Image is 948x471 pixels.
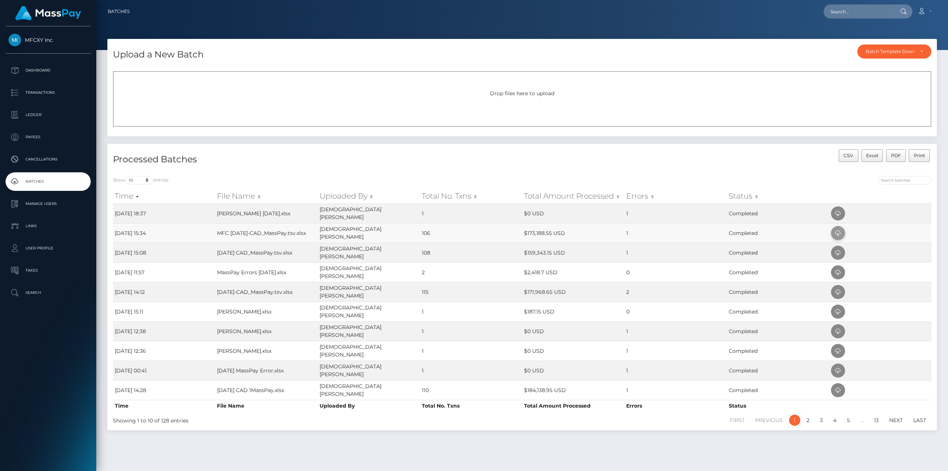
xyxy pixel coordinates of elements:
p: User Profile [9,243,88,254]
td: [DEMOGRAPHIC_DATA][PERSON_NAME] [318,262,420,282]
img: MFCXY Inc. [9,34,21,46]
p: Dashboard [9,65,88,76]
select: Showentries [126,176,153,185]
th: Total No. Txns: activate to sort column ascending [420,189,522,203]
button: PDF [886,149,906,162]
td: $2,418.7 USD [522,262,624,282]
p: Taxes [9,265,88,276]
a: Payees [6,128,91,146]
td: 1 [420,321,522,341]
td: 1 [624,380,727,400]
td: [DATE] 00:41 [113,361,215,380]
td: 1 [420,203,522,223]
a: Manage Users [6,195,91,213]
td: [DEMOGRAPHIC_DATA][PERSON_NAME] [318,321,420,341]
th: Status: activate to sort column ascending [727,189,829,203]
td: Completed [727,321,829,341]
td: 1 [624,321,727,341]
td: [DATE] 15:08 [113,243,215,262]
td: [PERSON_NAME].xlsx [215,321,317,341]
td: 0 [624,262,727,282]
span: CSV [844,153,853,158]
td: Completed [727,361,829,380]
td: [DEMOGRAPHIC_DATA][PERSON_NAME] [318,223,420,243]
a: 13 [870,415,883,426]
td: 2 [624,282,727,302]
p: Payees [9,132,88,143]
td: [DEMOGRAPHIC_DATA][PERSON_NAME] [318,243,420,262]
span: MFCXY Inc. [6,37,91,43]
th: Total Amount Processed [522,400,624,412]
a: Taxes [6,261,91,280]
td: 1 [624,203,727,223]
input: Search batches [878,176,931,185]
p: Cancellations [9,154,88,165]
td: [PERSON_NAME] [DATE].xlsx [215,203,317,223]
div: Showing 1 to 10 of 128 entries [113,414,447,425]
a: Links [6,217,91,235]
td: 1 [420,341,522,361]
th: Time: activate to sort column ascending [113,189,215,203]
th: Total No. Txns [420,400,522,412]
td: Completed [727,223,829,243]
a: 4 [829,415,841,426]
td: [DEMOGRAPHIC_DATA][PERSON_NAME] [318,203,420,223]
td: [PERSON_NAME].xlsx [215,341,317,361]
td: 2 [420,262,522,282]
td: [DEMOGRAPHIC_DATA][PERSON_NAME] [318,341,420,361]
td: Completed [727,203,829,223]
button: CSV [839,149,858,162]
td: [DATE] 12:36 [113,341,215,361]
a: Batches [108,4,130,19]
td: Completed [727,243,829,262]
a: Transactions [6,83,91,102]
button: Excel [861,149,883,162]
span: Excel [866,153,878,158]
a: 3 [816,415,827,426]
th: Uploaded By: activate to sort column ascending [318,189,420,203]
p: Transactions [9,87,88,98]
td: 0 [624,302,727,321]
a: 2 [802,415,814,426]
a: Batches [6,172,91,191]
a: User Profile [6,239,91,258]
td: [DATE] 15:34 [113,223,215,243]
td: MassPay Errors [DATE].xlsx [215,262,317,282]
img: MassPay Logo [15,6,81,20]
label: Show entries [113,176,168,185]
td: [DEMOGRAPHIC_DATA][PERSON_NAME] [318,380,420,400]
p: Manage Users [9,198,88,209]
td: 1 [624,223,727,243]
span: PDF [891,153,901,158]
td: Completed [727,302,829,321]
td: Completed [727,341,829,361]
a: Ledger [6,106,91,124]
td: 106 [420,223,522,243]
td: $171,968.65 USD [522,282,624,302]
th: Errors: activate to sort column ascending [624,189,727,203]
th: Uploaded By [318,400,420,412]
span: Drop files here to upload [490,90,554,97]
td: $0 USD [522,341,624,361]
td: $187.15 USD [522,302,624,321]
td: [DATE] CAD_MassPay.tsv.xlsx [215,243,317,262]
td: 1 [624,243,727,262]
td: [PERSON_NAME].xlsx [215,302,317,321]
th: Total Amount Processed: activate to sort column ascending [522,189,624,203]
td: [DEMOGRAPHIC_DATA][PERSON_NAME] [318,361,420,380]
th: Errors [624,400,727,412]
td: [DATE] 14:12 [113,282,215,302]
td: 1 [624,341,727,361]
th: Status [727,400,829,412]
td: [DATE] 18:37 [113,203,215,223]
td: 1 [624,361,727,380]
td: [DEMOGRAPHIC_DATA][PERSON_NAME] [318,302,420,321]
td: Completed [727,282,829,302]
span: Print [914,153,925,158]
input: Search... [824,4,893,19]
td: [DEMOGRAPHIC_DATA][PERSON_NAME] [318,282,420,302]
td: 110 [420,380,522,400]
td: 108 [420,243,522,262]
a: 1 [789,415,800,426]
td: $159,343.15 USD [522,243,624,262]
